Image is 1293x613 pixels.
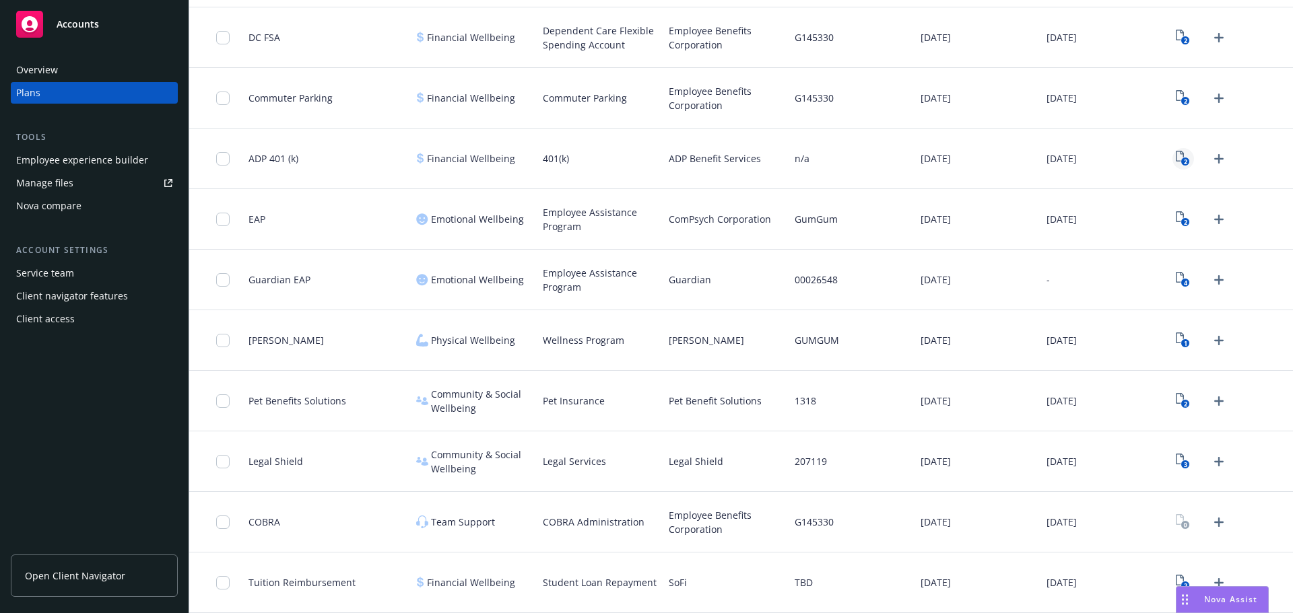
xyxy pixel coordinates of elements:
span: SoFi [669,575,687,589]
a: Client access [11,308,178,330]
span: [DATE] [1047,394,1077,408]
span: COBRA [248,515,280,529]
span: GUMGUM [795,333,839,347]
a: Upload Plan Documents [1208,511,1230,533]
a: View Plan Documents [1172,511,1194,533]
span: Financial Wellbeing [427,575,515,589]
a: Plans [11,82,178,104]
span: [DATE] [921,394,951,408]
span: [DATE] [921,273,951,287]
input: Toggle Row Selected [216,515,230,529]
span: [DATE] [1047,454,1077,468]
span: G145330 [795,515,834,529]
a: View Plan Documents [1172,87,1194,109]
span: Guardian [669,273,711,287]
text: 4 [1184,279,1187,287]
span: [DATE] [1047,212,1077,226]
span: [DATE] [921,212,951,226]
a: View Plan Documents [1172,572,1194,593]
span: ADP Benefit Services [669,151,761,166]
text: 2 [1184,157,1187,166]
span: ComPsych Corporation [669,212,771,226]
span: COBRA Administration [543,515,644,529]
span: Commuter Parking [248,91,333,105]
text: 2 [1184,218,1187,227]
span: n/a [795,151,809,166]
span: DC FSA [248,30,280,44]
span: [DATE] [921,91,951,105]
a: View Plan Documents [1172,330,1194,351]
text: 1 [1184,339,1187,348]
input: Toggle Row Selected [216,213,230,226]
span: Employee Benefits Corporation [669,508,784,536]
input: Toggle Row Selected [216,394,230,408]
text: 3 [1184,460,1187,469]
a: Nova compare [11,195,178,217]
span: [PERSON_NAME] [669,333,744,347]
text: 2 [1184,400,1187,408]
span: [DATE] [1047,333,1077,347]
a: View Plan Documents [1172,148,1194,170]
span: [DATE] [1047,515,1077,529]
span: [DATE] [1047,151,1077,166]
input: Toggle Row Selected [216,273,230,287]
span: Commuter Parking [543,91,627,105]
span: [DATE] [1047,91,1077,105]
input: Toggle Row Selected [216,92,230,105]
span: Physical Wellbeing [431,333,515,347]
span: GumGum [795,212,838,226]
div: Plans [16,82,40,104]
input: Toggle Row Selected [216,31,230,44]
span: 00026548 [795,273,838,287]
div: Nova compare [16,195,81,217]
span: Pet Benefits Solutions [248,394,346,408]
span: [DATE] [921,333,951,347]
span: [DATE] [921,515,951,529]
span: Nova Assist [1204,593,1257,605]
span: Emotional Wellbeing [431,273,524,287]
span: Emotional Wellbeing [431,212,524,226]
input: Toggle Row Selected [216,576,230,589]
span: [DATE] [921,575,951,589]
span: Financial Wellbeing [427,30,515,44]
a: Accounts [11,5,178,43]
span: Financial Wellbeing [427,151,515,166]
span: Legal Shield [669,454,723,468]
text: 2 [1184,97,1187,106]
span: Community & Social Wellbeing [431,387,531,415]
a: Upload Plan Documents [1208,87,1230,109]
span: G145330 [795,91,834,105]
a: Upload Plan Documents [1208,148,1230,170]
text: 2 [1184,581,1187,590]
div: Service team [16,262,74,284]
a: View Plan Documents [1172,27,1194,48]
span: Pet Benefit Solutions [669,394,762,408]
span: Student Loan Repayment [543,575,657,589]
span: G145330 [795,30,834,44]
a: View Plan Documents [1172,451,1194,472]
a: Upload Plan Documents [1208,209,1230,230]
span: Guardian EAP [248,273,310,287]
div: Employee experience builder [16,149,148,171]
span: [PERSON_NAME] [248,333,324,347]
div: Overview [16,59,58,81]
span: Team Support [431,515,495,529]
a: Employee experience builder [11,149,178,171]
span: Financial Wellbeing [427,91,515,105]
button: Nova Assist [1176,586,1269,613]
a: View Plan Documents [1172,390,1194,412]
span: Employee Assistance Program [543,205,658,233]
div: Manage files [16,172,73,194]
span: [DATE] [921,454,951,468]
span: Dependent Care Flexible Spending Account [543,24,658,52]
span: [DATE] [1047,30,1077,44]
a: Upload Plan Documents [1208,269,1230,291]
span: - [1047,273,1050,287]
span: Tuition Reimbursement [248,575,356,589]
a: Upload Plan Documents [1208,330,1230,351]
a: Overview [11,59,178,81]
span: Employee Benefits Corporation [669,24,784,52]
span: 1318 [795,394,816,408]
span: Wellness Program [543,333,624,347]
span: Community & Social Wellbeing [431,447,531,476]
